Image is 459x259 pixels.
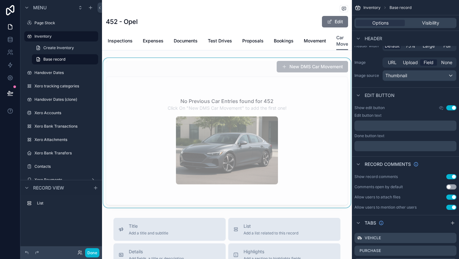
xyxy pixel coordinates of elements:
[208,38,232,44] span: Test Drives
[390,5,412,10] span: Base record
[242,35,264,48] a: Proposals
[304,35,326,48] a: Movement
[354,121,456,131] div: scrollable content
[354,43,380,48] label: Header width
[304,38,326,44] span: Movement
[24,135,98,145] a: Xero Attachments
[85,248,99,257] button: Done
[274,35,294,48] a: Bookings
[33,4,47,11] span: Menu
[108,38,133,44] span: Inspections
[354,105,385,110] label: Show edit button
[354,113,382,118] label: Edit button text
[422,20,439,26] span: Visibility
[34,97,97,102] label: Handover Dates (clone)
[143,38,164,44] span: Expenses
[385,43,400,49] span: Default
[24,94,98,105] a: Handover Dates (clone)
[208,35,232,48] a: Test Drives
[129,248,184,255] span: Details
[24,31,98,41] a: Inventory
[113,218,226,241] button: TitleAdd a title and subtitle
[354,174,398,179] div: Show record comments
[228,218,340,241] button: ListAdd a list related to this record
[33,185,64,191] span: Record view
[365,220,376,226] span: Tabs
[174,38,198,44] span: Documents
[365,35,382,42] span: Header
[34,124,97,129] label: Xero Bank Transactions
[106,17,138,26] h1: 452 - Opel
[129,223,168,229] span: Title
[365,235,381,241] label: Vehicle
[244,248,301,255] span: Highlights
[385,72,407,79] span: Thumbnail
[43,45,74,50] span: Create Inventory
[354,60,380,65] label: Image
[365,161,411,167] span: Record comments
[24,68,98,78] a: Handover Dates
[244,223,298,229] span: List
[34,151,97,156] label: Xero Bank Transfers
[443,43,450,49] span: Full
[406,43,415,49] span: 75%
[34,164,97,169] label: Contacts
[20,195,102,215] div: scrollable content
[244,231,298,236] span: Add a list related to this record
[354,73,380,78] label: Image source
[34,70,97,75] label: Handover Dates
[143,35,164,48] a: Expenses
[360,248,381,253] label: Purchase
[336,34,348,47] span: Car Move
[129,231,168,236] span: Add a title and subtitle
[34,110,97,115] label: Xero Accounts
[382,70,456,81] button: Thumbnail
[108,35,133,48] a: Inspections
[388,59,397,66] span: URL
[354,184,403,189] div: Comments open by default
[354,141,456,151] div: scrollable content
[274,38,294,44] span: Bookings
[354,205,417,210] div: Allow users to mention other users
[24,161,98,172] a: Contacts
[403,59,418,66] span: Upload
[174,35,198,48] a: Documents
[24,81,98,91] a: Xero tracking categories
[24,175,98,185] a: Xero Payments
[424,59,433,66] span: Field
[32,43,98,53] a: Create Inventory
[242,38,264,44] span: Proposals
[24,108,98,118] a: Xero Accounts
[24,121,98,131] a: Xero Bank Transactions
[34,177,88,182] label: Xero Payments
[336,32,348,50] a: Car Move
[354,133,384,138] label: Done button text
[322,16,348,27] button: Edit
[354,195,400,200] div: Allow users to attach files
[32,54,98,64] a: Base record
[34,84,97,89] label: Xero tracking categories
[365,92,395,99] span: Edit button
[34,137,97,142] label: Xero Attachments
[441,59,452,66] span: None
[24,148,98,158] a: Xero Bank Transfers
[363,5,381,10] span: Inventory
[24,18,98,28] a: Page Stock
[37,201,96,206] label: List
[34,34,94,39] label: Inventory
[423,43,435,49] span: Large
[34,20,97,26] label: Page Stock
[372,20,389,26] span: Options
[43,57,65,62] span: Base record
